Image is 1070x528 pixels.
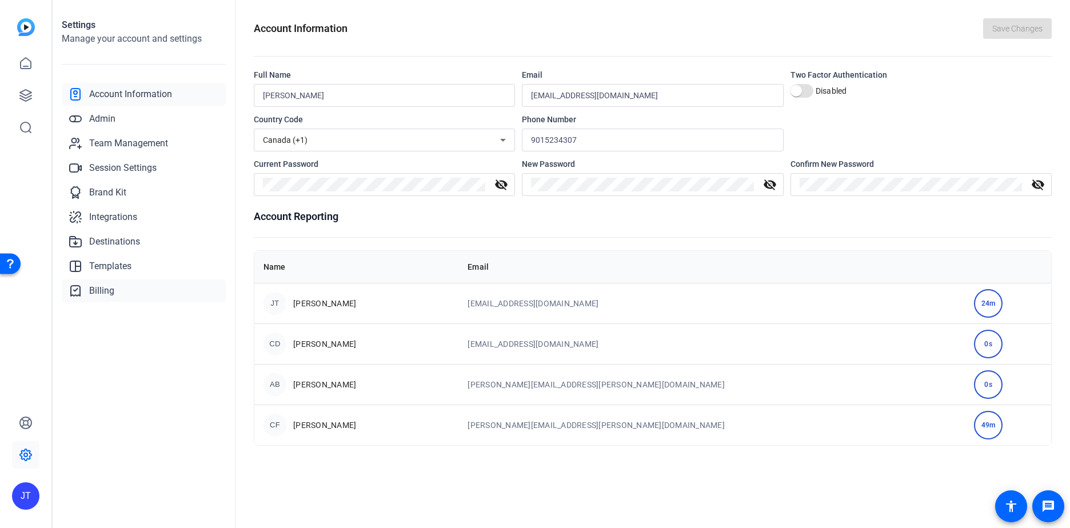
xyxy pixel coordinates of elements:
span: Team Management [89,137,168,150]
a: Integrations [62,206,226,229]
div: 24m [974,289,1003,318]
span: Billing [89,284,114,298]
div: Full Name [254,69,515,81]
div: 49m [974,411,1003,439]
div: New Password [522,158,783,170]
span: Templates [89,259,131,273]
a: Session Settings [62,157,226,179]
mat-icon: visibility_off [756,178,784,191]
span: [PERSON_NAME] [293,419,356,431]
h1: Settings [62,18,226,32]
td: [PERSON_NAME][EMAIL_ADDRESS][PERSON_NAME][DOMAIN_NAME] [458,405,965,445]
div: CD [263,333,286,355]
h1: Account Reporting [254,209,1052,225]
h2: Manage your account and settings [62,32,226,46]
input: Enter your phone number... [531,133,774,147]
span: [PERSON_NAME] [293,298,356,309]
div: 0s [974,370,1003,399]
th: Name [254,251,458,283]
mat-icon: message [1041,499,1055,513]
img: blue-gradient.svg [17,18,35,36]
th: Email [458,251,965,283]
div: Current Password [254,158,515,170]
a: Billing [62,279,226,302]
span: Destinations [89,235,140,249]
input: Enter your name... [263,89,506,102]
h1: Account Information [254,21,348,37]
td: [EMAIL_ADDRESS][DOMAIN_NAME] [458,283,965,323]
mat-icon: visibility_off [488,178,515,191]
mat-icon: accessibility [1004,499,1018,513]
div: JT [12,482,39,510]
div: AB [263,373,286,396]
a: Brand Kit [62,181,226,204]
span: Admin [89,112,115,126]
span: Canada (+1) [263,135,308,145]
span: Brand Kit [89,186,126,199]
div: Country Code [254,114,515,125]
span: Session Settings [89,161,157,175]
div: Confirm New Password [790,158,1052,170]
div: 0s [974,330,1003,358]
a: Admin [62,107,226,130]
div: Email [522,69,783,81]
a: Account Information [62,83,226,106]
span: [PERSON_NAME] [293,379,356,390]
a: Templates [62,255,226,278]
span: Account Information [89,87,172,101]
div: Two Factor Authentication [790,69,1052,81]
div: JT [263,292,286,315]
span: Integrations [89,210,137,224]
div: Phone Number [522,114,783,125]
td: [PERSON_NAME][EMAIL_ADDRESS][PERSON_NAME][DOMAIN_NAME] [458,364,965,405]
span: [PERSON_NAME] [293,338,356,350]
div: CF [263,414,286,437]
input: Enter your email... [531,89,774,102]
a: Destinations [62,230,226,253]
td: [EMAIL_ADDRESS][DOMAIN_NAME] [458,323,965,364]
mat-icon: visibility_off [1024,178,1052,191]
label: Disabled [813,85,847,97]
a: Team Management [62,132,226,155]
